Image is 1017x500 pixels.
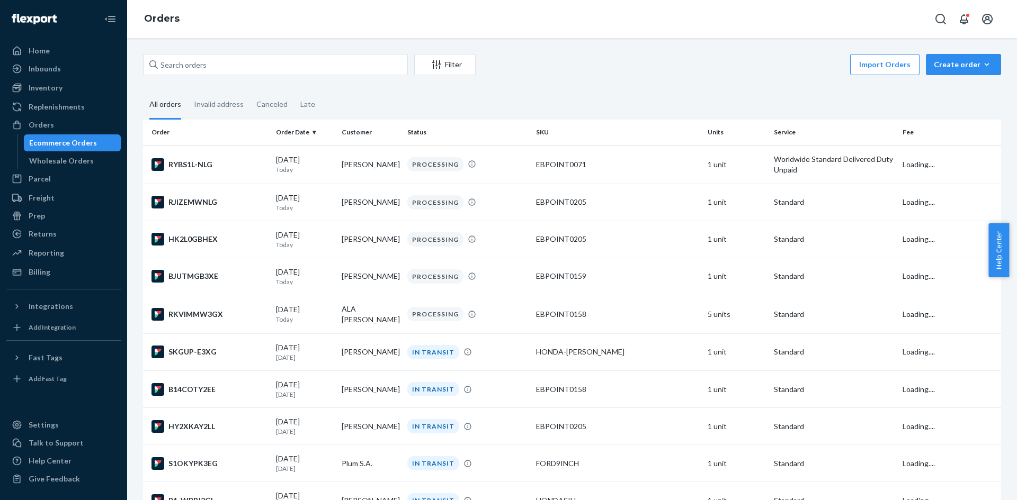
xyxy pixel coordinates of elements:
td: 1 unit [703,333,769,370]
p: Today [276,203,333,212]
div: S1OKYPK3EG [151,457,267,470]
a: Add Fast Tag [6,370,121,387]
td: [PERSON_NAME] [337,221,403,258]
td: Loading.... [898,333,1001,370]
div: PROCESSING [407,307,463,321]
button: Open notifications [953,8,975,30]
a: Freight [6,189,121,206]
td: Loading.... [898,258,1001,295]
div: SKGUP-E3XG [151,346,267,358]
p: Today [276,240,333,249]
td: 1 unit [703,371,769,408]
td: 1 unit [703,408,769,445]
div: IN TRANSIT [407,419,459,433]
div: Invalid address [194,90,244,118]
div: EBPOINT0205 [536,234,699,244]
div: [DATE] [276,453,333,473]
div: Settings [29,420,59,430]
a: Add Integration [6,319,121,336]
div: Ecommerce Orders [29,138,97,148]
td: 1 unit [703,258,769,295]
p: Standard [774,458,894,469]
div: BJUTMGB3XE [151,270,267,283]
div: Prep [29,211,45,221]
a: Prep [6,207,121,224]
div: Customer [342,128,399,137]
a: Inbounds [6,60,121,77]
th: SKU [532,120,703,145]
a: Settings [6,416,121,433]
div: EBPOINT0205 [536,197,699,207]
a: Replenishments [6,98,121,115]
div: Freight [29,193,55,203]
button: Integrations [6,298,121,315]
div: Wholesale Orders [29,156,94,166]
td: [PERSON_NAME] [337,258,403,295]
button: Give Feedback [6,470,121,487]
div: B14COTY2EE [151,383,267,396]
div: PROCESSING [407,157,463,171]
p: [DATE] [276,427,333,436]
a: Billing [6,263,121,280]
a: Returns [6,225,121,242]
p: Today [276,165,333,174]
button: Open Search Box [930,8,951,30]
div: [DATE] [276,267,333,286]
div: IN TRANSIT [407,456,459,470]
div: Replenishments [29,102,85,112]
td: 1 unit [703,145,769,184]
button: Open account menu [977,8,998,30]
input: Search orders [143,54,408,75]
th: Status [403,120,532,145]
th: Fee [898,120,1001,145]
div: Inbounds [29,63,61,74]
p: Today [276,315,333,324]
ol: breadcrumbs [136,4,188,34]
div: Inventory [29,83,63,93]
td: Loading.... [898,221,1001,258]
div: Create order [934,59,993,70]
button: Fast Tags [6,349,121,366]
td: Loading.... [898,145,1001,184]
td: Loading.... [898,408,1001,445]
div: HONDA-[PERSON_NAME] [536,347,699,357]
div: RKVIMMW3GX [151,308,267,321]
th: Order [143,120,272,145]
div: PROCESSING [407,195,463,210]
p: Standard [774,384,894,395]
a: Inventory [6,79,121,96]
div: EBPOINT0159 [536,271,699,281]
button: Import Orders [850,54,920,75]
p: Standard [774,271,894,281]
div: [DATE] [276,342,333,362]
div: PROCESSING [407,232,463,247]
div: Billing [29,267,50,277]
div: Integrations [29,301,73,312]
div: RYBS1L-NLG [151,158,267,171]
div: EBPOINT0071 [536,159,699,170]
th: Service [770,120,898,145]
div: Talk to Support [29,438,84,448]
th: Order Date [272,120,337,145]
div: EBPOINT0158 [536,384,699,395]
a: Help Center [6,452,121,469]
div: Returns [29,229,57,239]
td: [PERSON_NAME] [337,333,403,370]
p: Today [276,277,333,286]
p: Standard [774,347,894,357]
a: Orders [144,13,180,24]
div: Filter [415,59,475,70]
div: Add Integration [29,323,76,332]
th: Units [703,120,769,145]
a: Ecommerce Orders [24,134,121,151]
div: [DATE] [276,379,333,399]
td: Plum S.A. [337,445,403,482]
td: [PERSON_NAME] [337,184,403,221]
a: Parcel [6,170,121,187]
p: Worldwide Standard Delivered Duty Unpaid [774,154,894,175]
div: [DATE] [276,304,333,324]
div: EBPOINT0158 [536,309,699,320]
td: [PERSON_NAME] [337,408,403,445]
div: IN TRANSIT [407,382,459,396]
div: Add Fast Tag [29,374,67,383]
